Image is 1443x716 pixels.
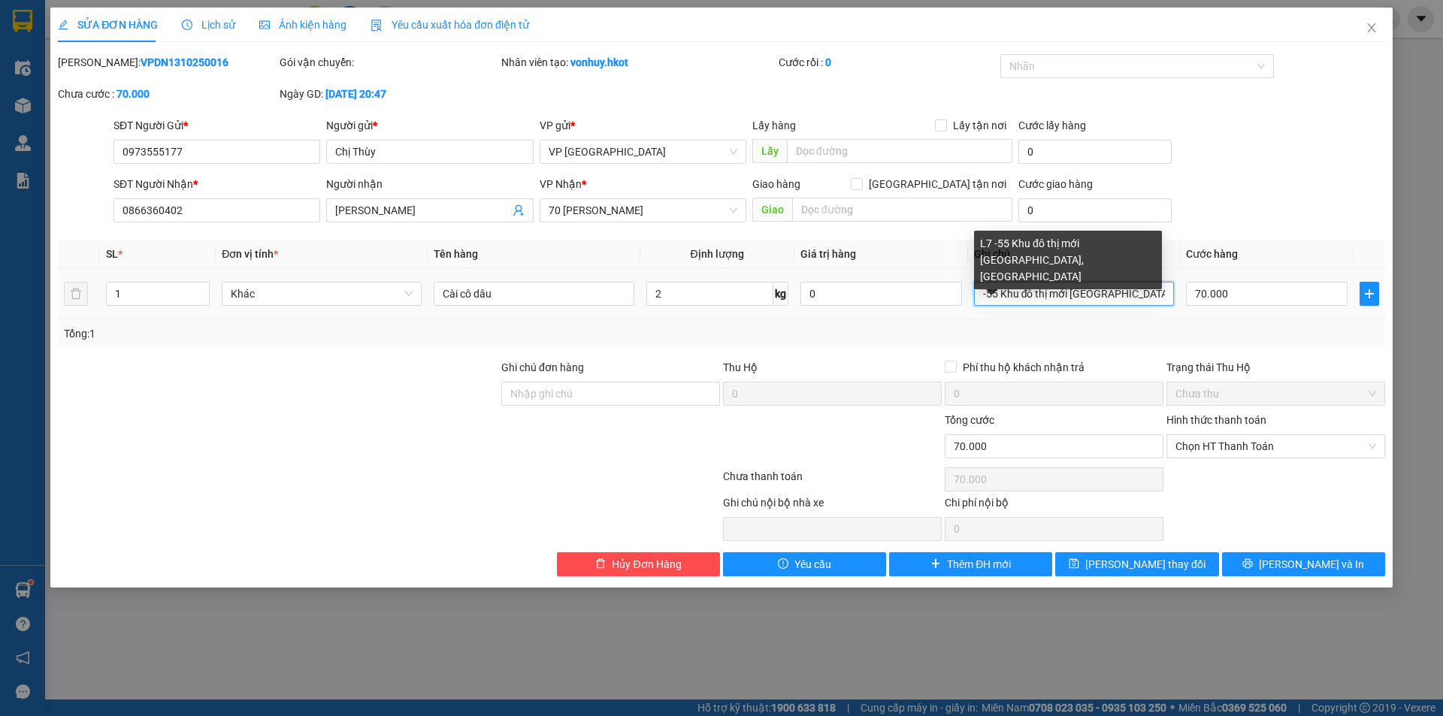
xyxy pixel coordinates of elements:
[434,282,634,306] input: VD: Bàn, Ghế
[325,88,386,100] b: [DATE] 20:47
[259,20,270,30] span: picture
[259,19,346,31] span: Ảnh kiện hàng
[557,552,720,576] button: deleteHủy Đơn Hàng
[1018,178,1093,190] label: Cước giao hàng
[58,54,277,71] div: [PERSON_NAME]:
[47,64,165,111] span: SAPA, LÀO CAI ↔ [GEOGRAPHIC_DATA]
[58,20,68,30] span: edit
[52,88,165,111] span: ↔ [GEOGRAPHIC_DATA]
[141,56,228,68] b: VPDN1310250016
[787,139,1012,163] input: Dọc đường
[1018,140,1172,164] input: Cước lấy hàng
[947,556,1011,572] span: Thêm ĐH mới
[106,248,118,260] span: SL
[1166,359,1385,376] div: Trạng thái Thu Hộ
[1366,22,1378,34] span: close
[945,414,994,426] span: Tổng cước
[8,59,38,129] img: logo
[58,19,158,31] span: SỬA ĐƠN HÀNG
[540,117,746,134] div: VP gửi
[778,558,788,570] span: exclamation-circle
[792,198,1012,222] input: Dọc đường
[957,359,1091,376] span: Phí thu hộ khách nhận trả
[863,176,1012,192] span: [GEOGRAPHIC_DATA] tận nơi
[800,248,856,260] span: Giá trị hàng
[1351,8,1393,50] button: Close
[371,20,383,32] img: icon
[513,204,525,216] span: user-add
[752,119,796,131] span: Lấy hàng
[1085,556,1206,572] span: [PERSON_NAME] thay đổi
[540,178,582,190] span: VP Nhận
[326,117,533,134] div: Người gửi
[723,361,758,373] span: Thu Hộ
[280,54,498,71] div: Gói vận chuyển:
[58,86,277,102] div: Chưa cước :
[1166,414,1266,426] label: Hình thức thanh toán
[570,56,628,68] b: vonhuy.hkot
[182,20,192,30] span: clock-circle
[280,86,498,102] div: Ngày GD:
[968,240,1180,269] th: Ghi chú
[1186,248,1238,260] span: Cước hàng
[1018,198,1172,222] input: Cước giao hàng
[1259,556,1364,572] span: [PERSON_NAME] và In
[1242,558,1253,570] span: printer
[752,198,792,222] span: Giao
[930,558,941,570] span: plus
[1055,552,1218,576] button: save[PERSON_NAME] thay đổi
[326,176,533,192] div: Người nhận
[779,54,997,71] div: Cước rồi :
[974,231,1162,289] div: L7 -55 Khu đô thị mới [GEOGRAPHIC_DATA], [GEOGRAPHIC_DATA]
[64,325,557,342] div: Tổng: 1
[54,12,157,61] strong: CHUYỂN PHÁT NHANH HK BUSLINES
[1175,382,1376,405] span: Chưa thu
[231,282,413,305] span: Khác
[612,556,681,572] span: Hủy Đơn Hàng
[723,552,886,576] button: exclamation-circleYêu cầu
[222,248,278,260] span: Đơn vị tính
[691,248,744,260] span: Định lượng
[64,282,88,306] button: delete
[1018,119,1086,131] label: Cước lấy hàng
[113,117,320,134] div: SĐT Người Gửi
[1360,282,1379,306] button: plus
[794,556,831,572] span: Yêu cầu
[501,361,584,373] label: Ghi chú đơn hàng
[182,19,235,31] span: Lịch sử
[721,468,943,494] div: Chưa thanh toán
[501,54,776,71] div: Nhân viên tạo:
[947,117,1012,134] span: Lấy tận nơi
[773,282,788,306] span: kg
[501,382,720,406] input: Ghi chú đơn hàng
[889,552,1052,576] button: plusThêm ĐH mới
[723,494,942,517] div: Ghi chú nội bộ nhà xe
[1360,288,1378,300] span: plus
[116,88,150,100] b: 70.000
[549,140,737,163] span: VP Đà Nẵng
[549,199,737,222] span: 70 Nguyễn Hữu Huân
[113,176,320,192] div: SĐT Người Nhận
[173,92,282,107] span: VPDN1310250016
[825,56,831,68] b: 0
[434,248,478,260] span: Tên hàng
[1175,435,1376,458] span: Chọn HT Thanh Toán
[752,139,787,163] span: Lấy
[1069,558,1079,570] span: save
[595,558,606,570] span: delete
[47,76,165,111] span: ↔ [GEOGRAPHIC_DATA]
[945,494,1163,517] div: Chi phí nội bộ
[371,19,529,31] span: Yêu cầu xuất hóa đơn điện tử
[1222,552,1385,576] button: printer[PERSON_NAME] và In
[752,178,800,190] span: Giao hàng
